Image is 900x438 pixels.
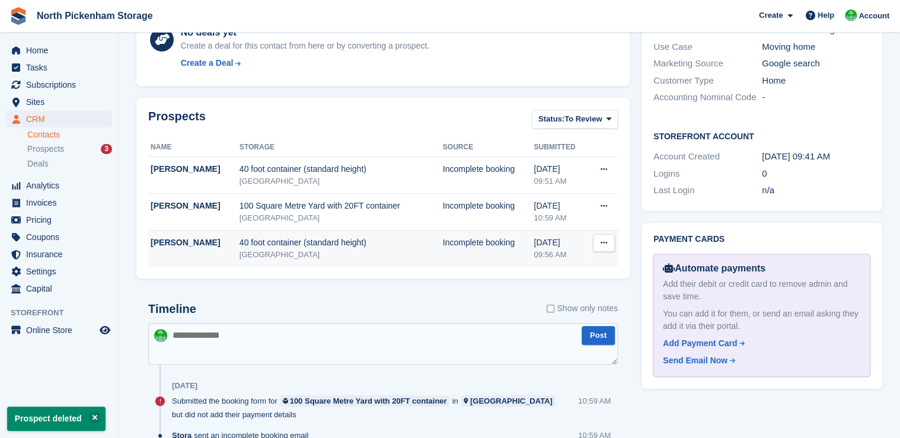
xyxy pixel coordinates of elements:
a: menu [6,280,112,297]
img: stora-icon-8386f47178a22dfd0bd8f6a31ec36ba5ce8667c1dd55bd0f319d3a0aa187defe.svg [9,7,27,25]
span: Analytics [26,177,97,194]
h2: Timeline [148,302,196,316]
a: Deals [27,158,112,170]
div: [GEOGRAPHIC_DATA] [240,175,443,187]
div: [PERSON_NAME] [151,163,240,175]
div: Create a Deal [181,57,234,69]
span: Invoices [26,194,97,211]
a: menu [6,177,112,194]
div: 40 foot container (standard height) [240,236,443,249]
div: Automate payments [663,261,860,276]
div: 0 [762,167,870,181]
div: Use Case [653,40,762,54]
a: menu [6,263,112,280]
span: Home [26,42,97,59]
h2: Prospects [148,110,206,132]
div: [GEOGRAPHIC_DATA] [470,395,553,407]
div: [DATE] [172,381,197,391]
img: Chris Gulliver [845,9,857,21]
span: Coupons [26,229,97,245]
div: n/a [762,184,870,197]
span: Capital [26,280,97,297]
a: Create a Deal [181,57,429,69]
input: Show only notes [547,302,554,315]
th: Storage [240,138,443,157]
div: [PERSON_NAME] [151,236,240,249]
label: Show only notes [547,302,618,315]
div: 10:59 AM [578,395,611,407]
div: Send Email Now [663,354,727,367]
div: Marketing Source [653,57,762,71]
th: Submitted [534,138,586,157]
span: Tasks [26,59,97,76]
div: Moving home [762,40,870,54]
button: Status: To Review [532,110,618,129]
div: Add their debit or credit card to remove admin and save time. [663,278,860,303]
span: Status: [538,113,564,125]
a: menu [6,111,112,127]
span: Deals [27,158,49,170]
div: [DATE] [534,200,586,212]
div: 3 [101,144,112,154]
th: Source [443,138,534,157]
span: Help [818,9,834,21]
span: Subscriptions [26,76,97,93]
a: 100 Square Metre Yard with 20FT container [280,395,450,407]
h2: Payment cards [653,235,870,244]
a: menu [6,194,112,211]
span: Pricing [26,212,97,228]
div: 09:51 AM [534,175,586,187]
a: menu [6,212,112,228]
div: Google search [762,57,870,71]
div: Accounting Nominal Code [653,91,762,104]
div: Add Payment Card [663,337,737,350]
a: [GEOGRAPHIC_DATA] [461,395,556,407]
div: Incomplete booking [443,163,534,175]
span: Account [858,10,889,22]
a: Preview store [98,323,112,337]
span: Storefront [11,307,118,319]
th: Name [148,138,240,157]
div: No deals yet [181,25,429,40]
div: 09:56 AM [534,249,586,261]
a: Add Payment Card [663,337,856,350]
div: [GEOGRAPHIC_DATA] [240,249,443,261]
span: Sites [26,94,97,110]
a: menu [6,94,112,110]
div: You can add it for them, or send an email asking they add it via their portal. [663,308,860,333]
button: Post [582,326,615,346]
div: 100 Square Metre Yard with 20FT container [240,200,443,212]
div: Incomplete booking [443,236,534,249]
div: - [762,91,870,104]
div: Incomplete booking [443,200,534,212]
a: menu [6,76,112,93]
a: menu [6,42,112,59]
a: menu [6,246,112,263]
a: North Pickenham Storage [32,6,158,25]
a: Contacts [27,129,112,140]
div: 10:59 AM [534,212,586,224]
div: Home [762,74,870,88]
a: Prospects 3 [27,143,112,155]
span: To Review [564,113,602,125]
div: [PERSON_NAME] [151,200,240,212]
span: Create [759,9,783,21]
span: Online Store [26,322,97,338]
span: Prospects [27,143,64,155]
div: Last Login [653,184,762,197]
div: 100 Square Metre Yard with 20FT container [290,395,447,407]
a: menu [6,59,112,76]
div: Create a deal for this contact from here or by converting a prospect. [181,40,429,52]
span: Settings [26,263,97,280]
div: Customer Type [653,74,762,88]
div: Logins [653,167,762,181]
div: 40 foot container (standard height) [240,163,443,175]
div: [DATE] 09:41 AM [762,150,870,164]
div: [DATE] [534,236,586,249]
div: [GEOGRAPHIC_DATA] [240,212,443,224]
span: CRM [26,111,97,127]
a: menu [6,322,112,338]
p: Prospect deleted [7,407,106,431]
div: Submitted the booking form for in but did not add their payment details [172,395,578,420]
div: Account Created [653,150,762,164]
